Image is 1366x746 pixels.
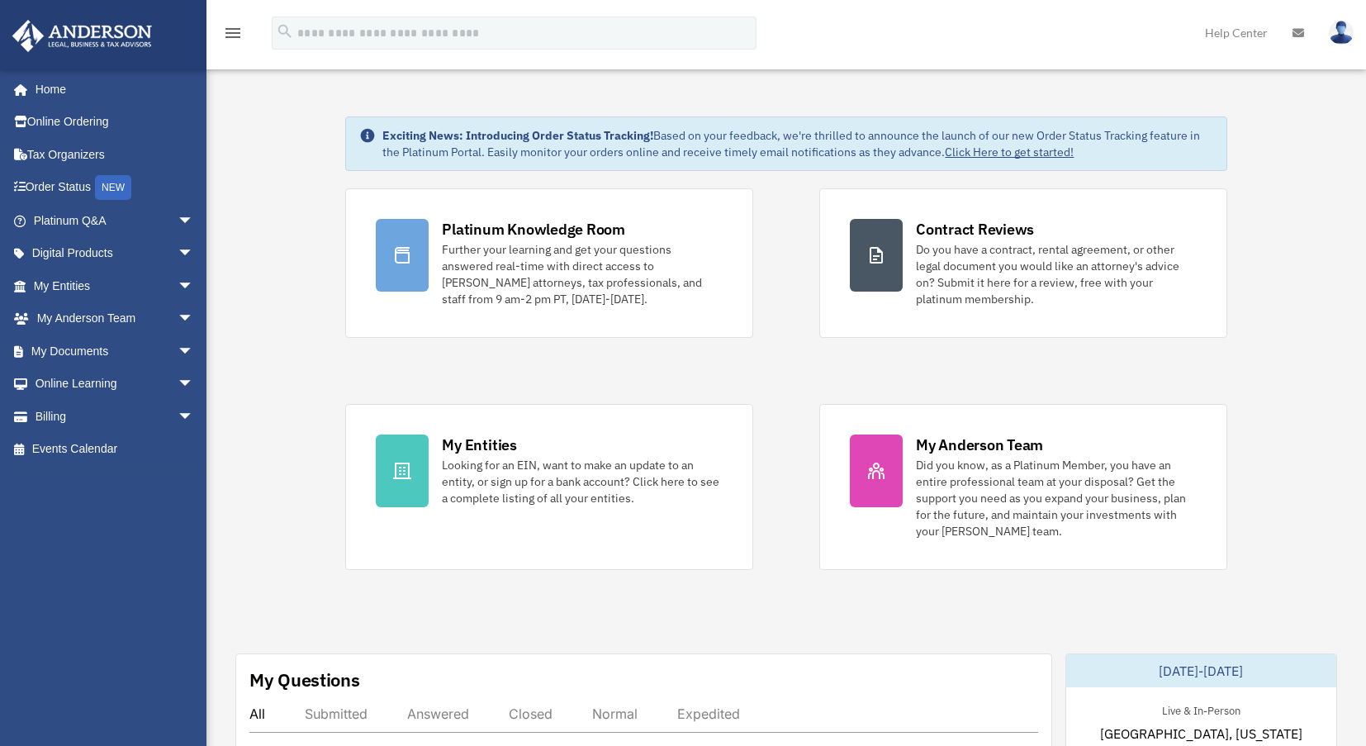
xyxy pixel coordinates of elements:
[12,237,219,270] a: Digital Productsarrow_drop_down
[12,302,219,335] a: My Anderson Teamarrow_drop_down
[1066,654,1337,687] div: [DATE]-[DATE]
[916,435,1043,455] div: My Anderson Team
[916,241,1197,307] div: Do you have a contract, rental agreement, or other legal document you would like an attorney's ad...
[407,706,469,722] div: Answered
[223,29,243,43] a: menu
[442,219,625,240] div: Platinum Knowledge Room
[12,73,211,106] a: Home
[819,188,1227,338] a: Contract Reviews Do you have a contract, rental agreement, or other legal document you would like...
[345,404,753,570] a: My Entities Looking for an EIN, want to make an update to an entity, or sign up for a bank accoun...
[305,706,368,722] div: Submitted
[442,241,723,307] div: Further your learning and get your questions answered real-time with direct access to [PERSON_NAM...
[677,706,740,722] div: Expedited
[592,706,638,722] div: Normal
[442,457,723,506] div: Looking for an EIN, want to make an update to an entity, or sign up for a bank account? Click her...
[12,368,219,401] a: Online Learningarrow_drop_down
[7,20,157,52] img: Anderson Advisors Platinum Portal
[95,175,131,200] div: NEW
[12,106,219,139] a: Online Ordering
[249,668,360,692] div: My Questions
[1100,724,1302,744] span: [GEOGRAPHIC_DATA], [US_STATE]
[382,127,1212,160] div: Based on your feedback, we're thrilled to announce the launch of our new Order Status Tracking fe...
[382,128,653,143] strong: Exciting News: Introducing Order Status Tracking!
[916,219,1034,240] div: Contract Reviews
[249,706,265,722] div: All
[276,22,294,40] i: search
[12,269,219,302] a: My Entitiesarrow_drop_down
[12,335,219,368] a: My Documentsarrow_drop_down
[12,400,219,433] a: Billingarrow_drop_down
[178,237,211,271] span: arrow_drop_down
[12,204,219,237] a: Platinum Q&Aarrow_drop_down
[819,404,1227,570] a: My Anderson Team Did you know, as a Platinum Member, you have an entire professional team at your...
[1329,21,1354,45] img: User Pic
[12,171,219,205] a: Order StatusNEW
[442,435,516,455] div: My Entities
[178,400,211,434] span: arrow_drop_down
[1149,701,1254,718] div: Live & In-Person
[345,188,753,338] a: Platinum Knowledge Room Further your learning and get your questions answered real-time with dire...
[509,706,553,722] div: Closed
[916,457,1197,539] div: Did you know, as a Platinum Member, you have an entire professional team at your disposal? Get th...
[223,23,243,43] i: menu
[12,433,219,466] a: Events Calendar
[178,368,211,402] span: arrow_drop_down
[12,138,219,171] a: Tax Organizers
[178,302,211,336] span: arrow_drop_down
[178,204,211,238] span: arrow_drop_down
[178,335,211,368] span: arrow_drop_down
[178,269,211,303] span: arrow_drop_down
[945,145,1074,159] a: Click Here to get started!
